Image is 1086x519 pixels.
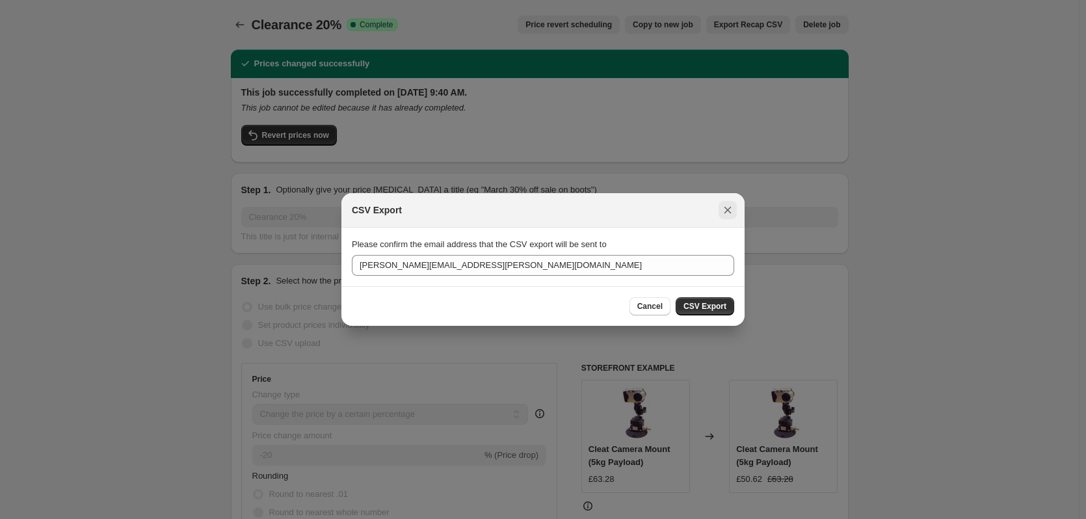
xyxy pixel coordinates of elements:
[676,297,734,315] button: CSV Export
[683,301,726,312] span: CSV Export
[352,239,607,249] span: Please confirm the email address that the CSV export will be sent to
[719,201,737,219] button: Close
[637,301,663,312] span: Cancel
[352,204,402,217] h2: CSV Export
[629,297,670,315] button: Cancel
